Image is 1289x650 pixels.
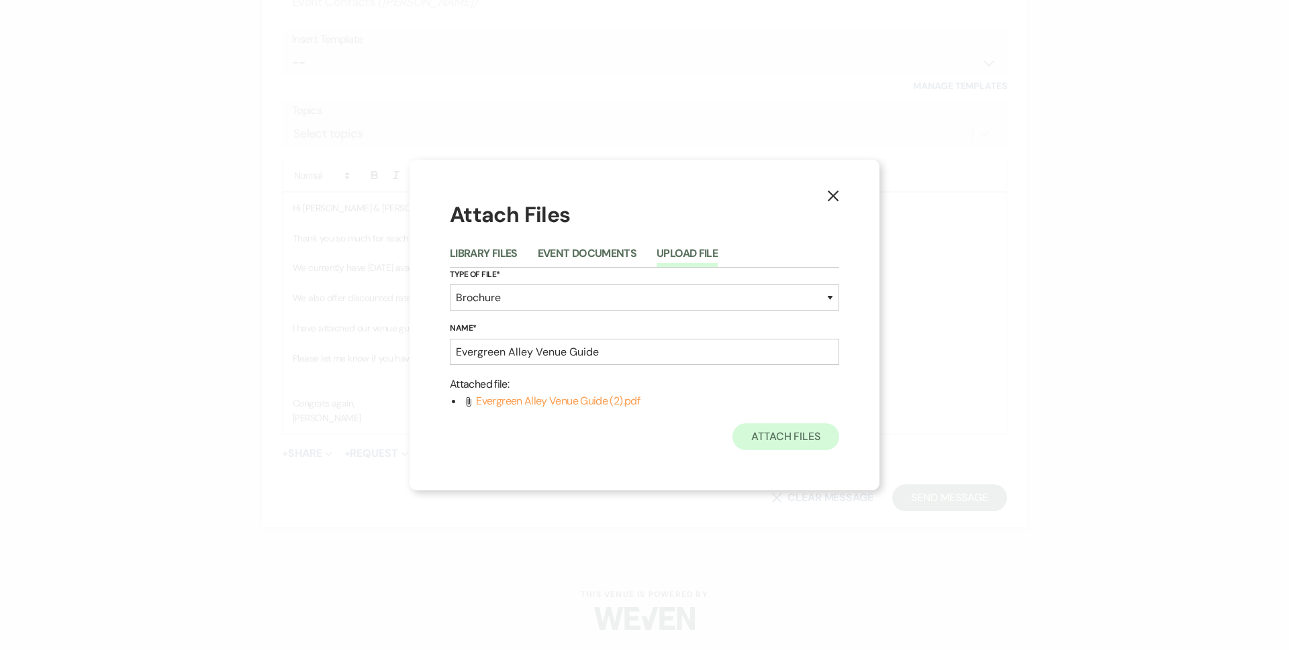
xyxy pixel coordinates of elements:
button: Event Documents [538,248,636,267]
p: Attached file : [450,376,839,393]
span: Evergreen Alley Venue Guide (2).pdf [476,394,640,408]
button: Library Files [450,248,518,267]
button: Attach Files [732,423,839,450]
label: Name* [450,321,839,336]
h1: Attach Files [450,200,839,230]
button: Upload File [657,248,718,267]
label: Type of File* [450,268,839,282]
